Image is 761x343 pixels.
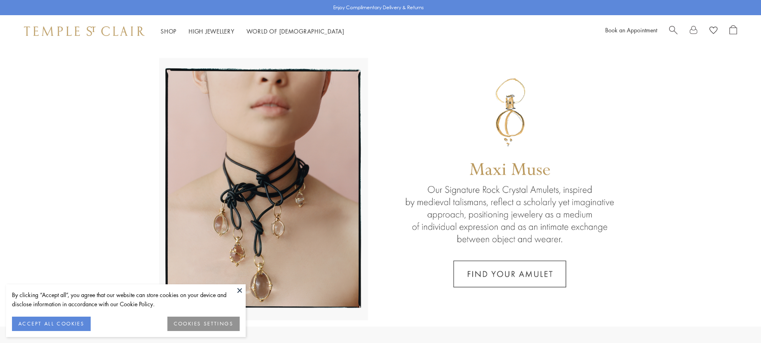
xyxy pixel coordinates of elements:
[605,26,657,34] a: Book an Appointment
[167,317,240,331] button: COOKIES SETTINGS
[246,27,344,35] a: World of [DEMOGRAPHIC_DATA]World of [DEMOGRAPHIC_DATA]
[161,27,177,35] a: ShopShop
[333,4,424,12] p: Enjoy Complimentary Delivery & Returns
[669,25,678,37] a: Search
[721,305,753,335] iframe: Gorgias live chat messenger
[12,317,91,331] button: ACCEPT ALL COOKIES
[12,290,240,309] div: By clicking “Accept all”, you agree that our website can store cookies on your device and disclos...
[189,27,234,35] a: High JewelleryHigh Jewellery
[161,26,344,36] nav: Main navigation
[709,25,717,37] a: View Wishlist
[729,25,737,37] a: Open Shopping Bag
[24,26,145,36] img: Temple St. Clair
